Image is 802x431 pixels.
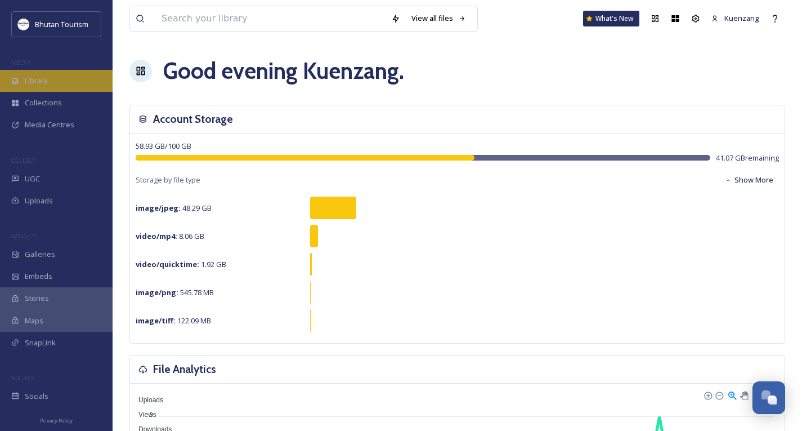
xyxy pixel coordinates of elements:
[136,175,200,185] span: Storage by file type
[40,417,73,424] span: Privacy Policy
[136,141,191,151] span: 58.93 GB / 100 GB
[25,97,62,108] span: Collections
[40,413,73,426] a: Privacy Policy
[25,174,40,184] span: UGC
[719,169,779,191] button: Show More
[25,337,56,348] span: SnapLink
[136,287,178,297] strong: image/png :
[11,232,37,240] span: WIDGETS
[11,156,35,165] span: COLLECT
[153,111,233,127] h3: Account Storage
[25,249,55,260] span: Galleries
[25,391,48,402] span: Socials
[406,7,472,29] a: View all files
[153,361,216,377] h3: File Analytics
[25,119,74,130] span: Media Centres
[724,13,759,23] span: Kuenzang
[25,316,43,326] span: Maps
[25,271,52,282] span: Embeds
[583,11,639,26] a: What's New
[130,411,156,419] span: Views
[18,19,29,30] img: BT_Logo_BB_Lockup_CMYK_High%2520Res.jpg
[136,287,214,297] span: 545.78 MB
[136,231,204,241] span: 8.06 GB
[136,259,226,269] span: 1.92 GB
[740,392,747,398] div: Panning
[156,6,386,31] input: Search your library
[136,316,211,326] span: 122.09 MB
[25,195,53,206] span: Uploads
[706,7,765,29] a: Kuenzang
[11,374,34,382] span: SOCIALS
[150,411,153,418] tspan: 6
[35,19,88,29] span: Bhutan Tourism
[136,259,199,269] strong: video/quicktime :
[136,203,181,213] strong: image/jpeg :
[130,396,163,404] span: Uploads
[715,391,723,399] div: Zoom Out
[716,153,779,163] span: 41.07 GB remaining
[11,58,31,66] span: MEDIA
[752,381,785,414] button: Open Chat
[136,231,177,241] strong: video/mp4 :
[704,391,711,399] div: Zoom In
[25,75,47,86] span: Library
[136,203,212,213] span: 48.29 GB
[136,316,176,326] strong: image/tiff :
[163,54,404,88] h1: Good evening Kuenzang .
[25,293,49,304] span: Stories
[727,390,737,399] div: Selection Zoom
